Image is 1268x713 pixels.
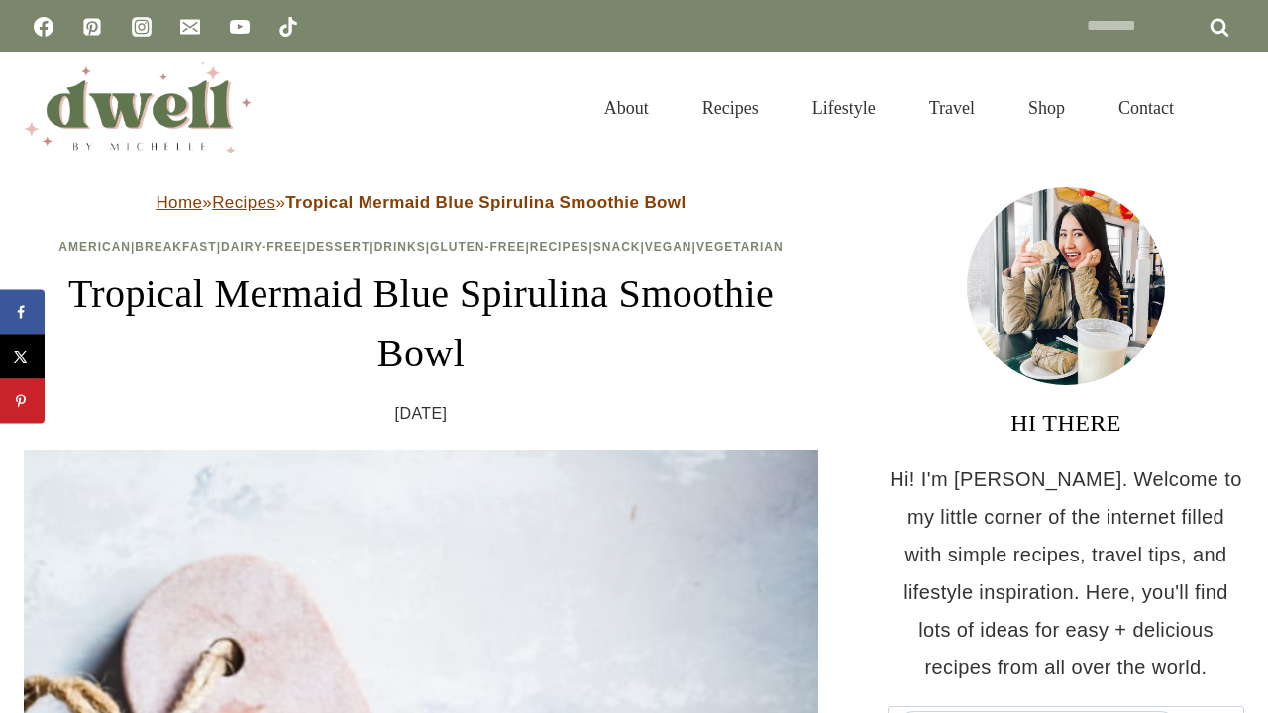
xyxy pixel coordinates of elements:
a: Facebook [24,7,63,47]
button: View Search Form [1211,91,1244,125]
a: About [578,73,676,143]
time: [DATE] [395,399,448,429]
p: Hi! I'm [PERSON_NAME]. Welcome to my little corner of the internet filled with simple recipes, tr... [888,460,1244,686]
a: Dairy-Free [221,240,302,254]
a: Recipes [676,73,786,143]
span: | | | | | | | | | [58,240,783,254]
a: TikTok [268,7,308,47]
strong: Tropical Mermaid Blue Spirulina Smoothie Bowl [285,193,686,212]
a: Email [170,7,210,47]
span: » » [156,193,686,212]
img: DWELL by michelle [24,62,252,153]
a: Lifestyle [786,73,902,143]
a: Vegan [645,240,692,254]
a: Home [156,193,202,212]
a: Recipes [530,240,589,254]
a: Instagram [122,7,161,47]
a: Snack [593,240,641,254]
a: Vegetarian [696,240,784,254]
a: American [58,240,131,254]
a: YouTube [220,7,260,47]
a: Travel [902,73,1002,143]
h3: HI THERE [888,405,1244,441]
h1: Tropical Mermaid Blue Spirulina Smoothie Bowl [24,264,818,383]
a: Shop [1002,73,1092,143]
a: Dessert [307,240,370,254]
nav: Primary Navigation [578,73,1201,143]
a: Drinks [374,240,426,254]
a: Recipes [212,193,275,212]
a: Pinterest [72,7,112,47]
a: Gluten-Free [430,240,525,254]
a: Breakfast [135,240,216,254]
a: Contact [1092,73,1201,143]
